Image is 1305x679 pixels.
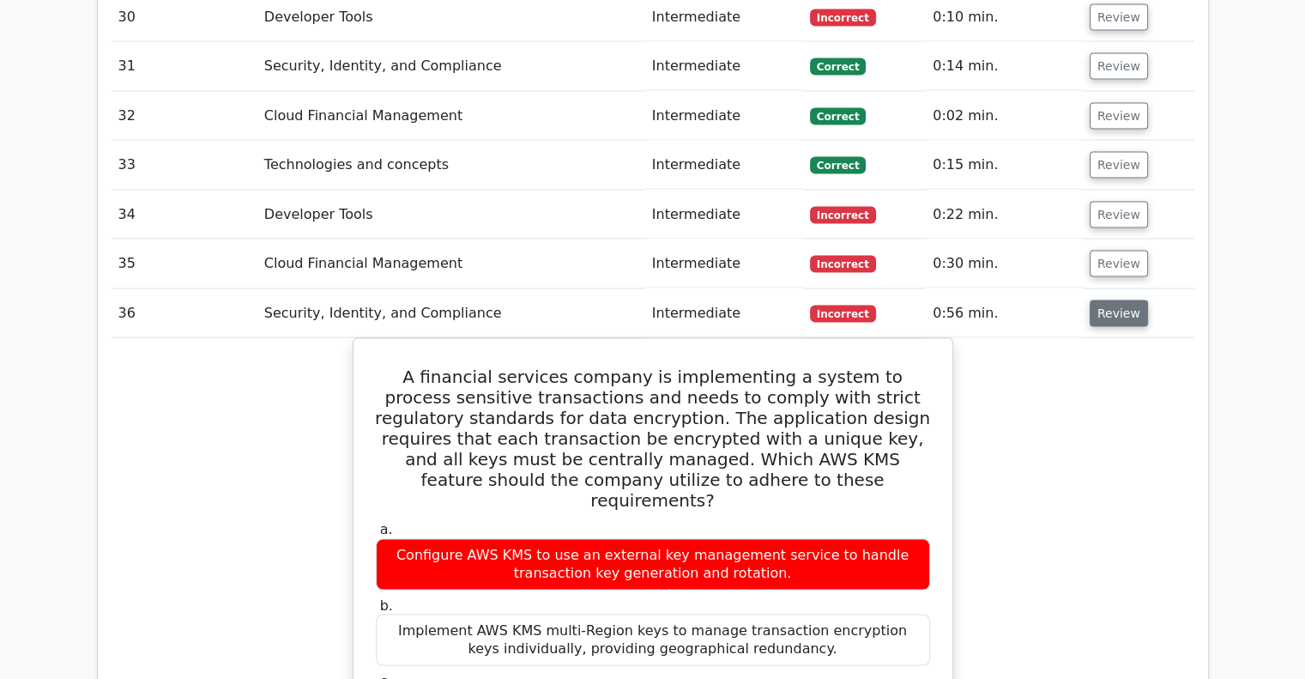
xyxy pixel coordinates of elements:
[112,141,257,190] td: 33
[810,256,876,273] span: Incorrect
[1090,103,1148,130] button: Review
[926,42,1083,91] td: 0:14 min.
[926,239,1083,288] td: 0:30 min.
[926,92,1083,141] td: 0:02 min.
[926,289,1083,338] td: 0:56 min.
[112,289,257,338] td: 36
[380,597,393,614] span: b.
[112,42,257,91] td: 31
[810,207,876,224] span: Incorrect
[645,239,803,288] td: Intermediate
[376,615,930,666] div: Implement AWS KMS multi-Region keys to manage transaction encryption keys individually, providing...
[257,239,645,288] td: Cloud Financial Management
[374,367,932,511] h5: A financial services company is implementing a system to process sensitive transactions and needs...
[926,191,1083,239] td: 0:22 min.
[645,42,803,91] td: Intermediate
[1090,202,1148,228] button: Review
[1090,53,1148,80] button: Review
[112,92,257,141] td: 32
[1090,4,1148,31] button: Review
[1090,300,1148,327] button: Review
[257,191,645,239] td: Developer Tools
[380,521,393,537] span: a.
[1090,251,1148,277] button: Review
[257,92,645,141] td: Cloud Financial Management
[1090,152,1148,179] button: Review
[645,92,803,141] td: Intermediate
[376,539,930,591] div: Configure AWS KMS to use an external key management service to handle transaction key generation ...
[926,141,1083,190] td: 0:15 min.
[810,9,876,27] span: Incorrect
[257,141,645,190] td: Technologies and concepts
[645,191,803,239] td: Intermediate
[810,306,876,323] span: Incorrect
[645,141,803,190] td: Intermediate
[257,42,645,91] td: Security, Identity, and Compliance
[810,157,866,174] span: Correct
[112,191,257,239] td: 34
[810,108,866,125] span: Correct
[257,289,645,338] td: Security, Identity, and Compliance
[810,58,866,76] span: Correct
[645,289,803,338] td: Intermediate
[112,239,257,288] td: 35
